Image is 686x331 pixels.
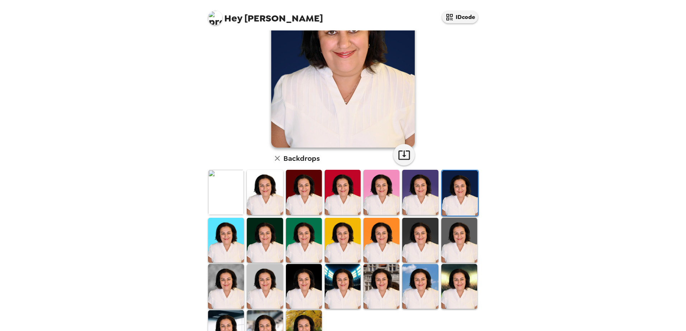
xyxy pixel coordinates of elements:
[208,11,222,25] img: profile pic
[283,153,320,164] h6: Backdrops
[224,12,242,25] span: Hey
[442,11,478,23] button: IDcode
[208,170,244,215] img: Original
[208,7,323,23] span: [PERSON_NAME]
